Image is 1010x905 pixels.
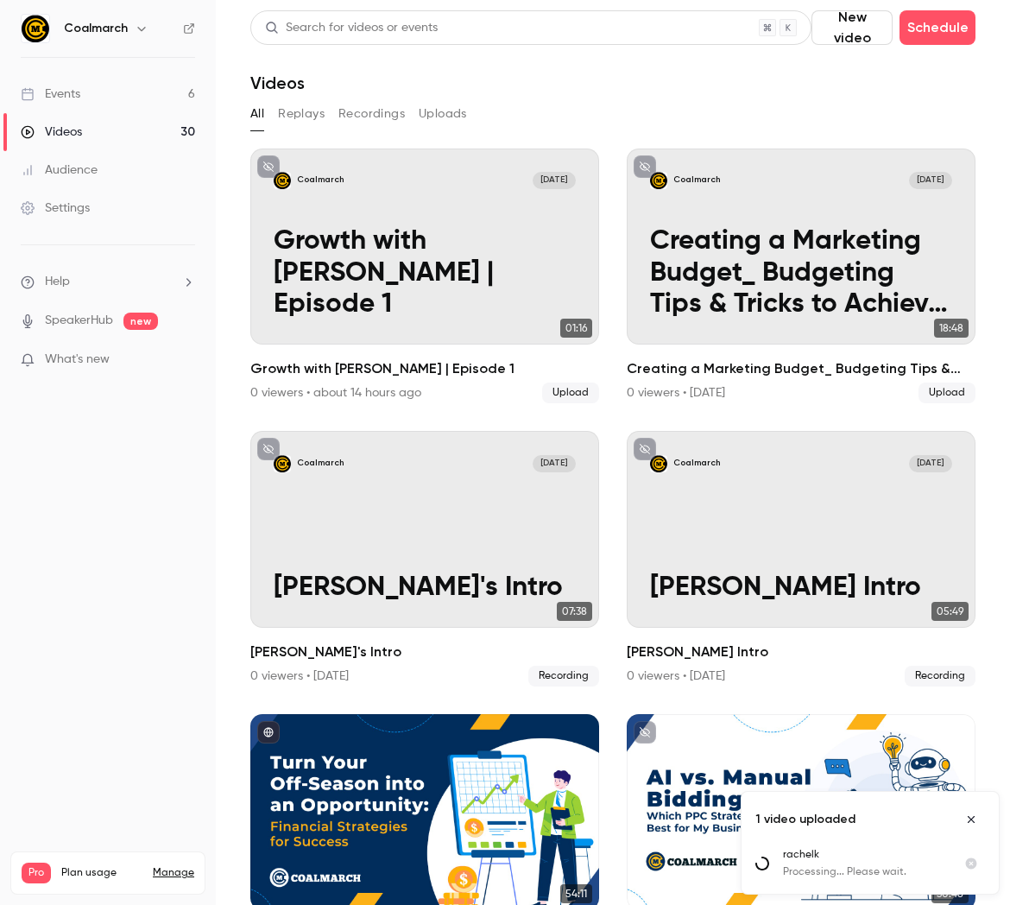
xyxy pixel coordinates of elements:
[22,863,51,883] span: Pro
[274,226,576,321] p: Growth with [PERSON_NAME] | Episode 1
[560,884,592,903] span: 54:11
[627,668,725,685] div: 0 viewers • [DATE]
[650,455,667,472] img: Alex Intro
[934,319,969,338] span: 18:48
[153,866,194,880] a: Manage
[634,155,656,178] button: unpublished
[673,458,720,470] p: Coalmarch
[557,602,592,621] span: 07:38
[257,155,280,178] button: unpublished
[673,174,720,187] p: Coalmarch
[250,358,599,379] h2: Growth with [PERSON_NAME] | Episode 1
[542,383,599,403] span: Upload
[627,642,975,662] h2: [PERSON_NAME] Intro
[297,458,344,470] p: Coalmarch
[250,431,599,686] a: Mark's IntroCoalmarch[DATE][PERSON_NAME]'s Intro07:38[PERSON_NAME]'s Intro0 viewers • [DATE]Recor...
[250,73,305,93] h1: Videos
[297,174,344,187] p: Coalmarch
[250,149,599,403] li: Growth with Jeff | Episode 1
[909,172,951,189] span: [DATE]
[755,811,855,828] p: 1 video uploaded
[905,666,975,687] span: Recording
[957,806,985,833] button: Close uploads list
[123,313,158,330] span: new
[650,573,952,604] p: [PERSON_NAME] Intro
[61,866,142,880] span: Plan usage
[45,351,110,369] span: What's new
[918,383,975,403] span: Upload
[274,573,576,604] p: [PERSON_NAME]'s Intro
[21,161,98,179] div: Audience
[64,20,128,37] h6: Coalmarch
[265,19,438,37] div: Search for videos or events
[627,149,975,403] a: Creating a Marketing Budget_ Budgeting Tips & Tricks to Achieve Your Business GoalsCoalmarch[DATE...
[22,15,49,42] img: Coalmarch
[257,721,280,744] button: published
[250,668,349,685] div: 0 viewers • [DATE]
[528,666,599,687] span: Recording
[21,273,195,291] li: help-dropdown-opener
[627,431,975,686] a: Alex IntroCoalmarch[DATE][PERSON_NAME] Intro05:49[PERSON_NAME] Intro0 viewers • [DATE]Recording
[250,642,599,662] h2: [PERSON_NAME]'s Intro
[634,438,656,460] button: unpublished
[21,199,90,217] div: Settings
[900,10,975,45] button: Schedule
[560,319,592,338] span: 01:16
[811,10,893,45] button: New video
[250,384,421,402] div: 0 viewers • about 14 hours ago
[931,602,969,621] span: 05:49
[634,721,656,744] button: unpublished
[627,149,975,403] li: Creating a Marketing Budget_ Budgeting Tips & Tricks to Achieve Your Business Goals
[257,438,280,460] button: unpublished
[742,847,999,894] ul: Uploads list
[274,455,291,472] img: Mark's Intro
[627,358,975,379] h2: Creating a Marketing Budget_ Budgeting Tips & Tricks to Achieve Your Business Goals
[909,455,951,472] span: [DATE]
[783,847,944,863] p: rachelk
[650,226,952,321] p: Creating a Marketing Budget_ Budgeting Tips & Tricks to Achieve Your Business Goals
[627,384,725,402] div: 0 viewers • [DATE]
[627,431,975,686] li: Alex Intro
[419,100,467,128] button: Uploads
[250,149,599,403] a: Growth with Jeff | Episode 1Coalmarch[DATE]Growth with [PERSON_NAME] | Episode 101:16Growth with ...
[174,352,195,368] iframe: Noticeable Trigger
[278,100,325,128] button: Replays
[21,123,82,141] div: Videos
[650,172,667,189] img: Creating a Marketing Budget_ Budgeting Tips & Tricks to Achieve Your Business Goals
[45,312,113,330] a: SpeakerHub
[533,455,575,472] span: [DATE]
[957,850,985,877] button: Cancel upload
[274,172,291,189] img: Growth with Jeff | Episode 1
[338,100,405,128] button: Recordings
[250,10,975,895] section: Videos
[533,172,575,189] span: [DATE]
[783,864,944,880] p: Processing... Please wait.
[45,273,70,291] span: Help
[250,431,599,686] li: Mark's Intro
[250,100,264,128] button: All
[21,85,80,103] div: Events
